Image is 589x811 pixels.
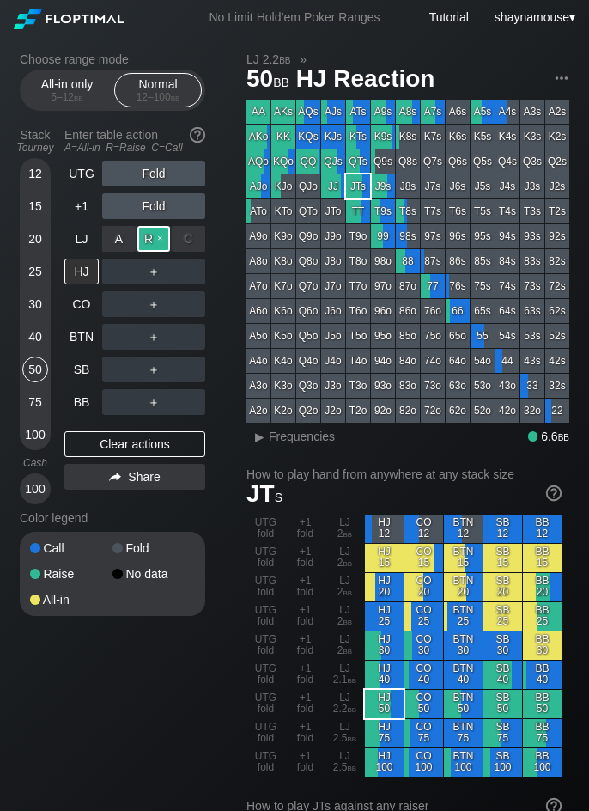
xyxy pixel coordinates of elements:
div: ATs [346,100,370,124]
div: K3s [520,125,544,149]
div: All-in only [27,74,106,107]
div: LJ 2 [325,631,364,660]
div: ＋ [102,324,205,350]
img: share.864f2f62.svg [109,473,121,482]
div: T2s [545,199,569,223]
div: A5s [471,100,495,124]
div: BTN 20 [444,573,483,601]
div: T6o [346,299,370,323]
div: Q2o [296,399,320,423]
div: BTN 25 [444,602,483,631]
div: ＋ [102,259,205,284]
div: AKs [271,100,295,124]
div: J7o [321,274,345,298]
div: 92o [371,399,395,423]
div: 85s [471,249,495,273]
div: K7s [421,125,445,149]
div: Q6o [296,299,320,323]
div: 97s [421,224,445,248]
span: JT [246,480,282,507]
div: HJ 50 [365,690,404,718]
div: T4s [495,199,519,223]
div: CO 25 [404,602,443,631]
div: A=All-in R=Raise C=Call [64,142,205,154]
div: 64o [446,349,470,373]
div: BB 15 [523,544,562,572]
div: T3s [520,199,544,223]
div: 66 [446,299,470,323]
div: HJ 15 [365,544,404,572]
div: 73o [421,374,445,398]
div: BTN [64,324,99,350]
div: 85o [396,324,420,348]
div: HJ 12 [365,515,404,543]
div: 83o [396,374,420,398]
div: SB [64,357,99,382]
div: LJ 2.2 [325,690,364,718]
div: K4o [271,349,295,373]
img: help.32db89a4.svg [188,125,207,144]
span: ✕ [153,234,163,242]
div: 74o [421,349,445,373]
div: 76o [421,299,445,323]
div: BB 40 [523,661,562,689]
div: UTG fold [246,602,285,631]
div: CO 40 [404,661,443,689]
div: QQ [296,149,320,174]
div: T7o [346,274,370,298]
div: R [137,226,171,252]
div: LJ [64,226,99,252]
div: QTs [346,149,370,174]
div: 98s [396,224,420,248]
span: s [275,486,282,505]
div: Q8s [396,149,420,174]
div: TT [346,199,370,223]
div: KTs [346,125,370,149]
div: K3o [271,374,295,398]
div: Q2s [545,149,569,174]
div: 94s [495,224,519,248]
div: Q5s [471,149,495,174]
div: 73s [520,274,544,298]
div: No data [112,568,195,580]
div: Q6s [446,149,470,174]
div: T9s [371,199,395,223]
div: ＋ [102,389,205,415]
div: J8o [321,249,345,273]
div: Q9s [371,149,395,174]
div: 93s [520,224,544,248]
div: +1 fold [286,690,325,718]
div: AJs [321,100,345,124]
span: bb [558,430,569,443]
div: 30 [22,291,48,317]
div: J9s [371,174,395,198]
div: 76s [446,274,470,298]
div: J6s [446,174,470,198]
div: Q8o [296,249,320,273]
div: 5 – 12 [31,91,103,103]
div: J5o [321,324,345,348]
div: KQo [271,149,295,174]
div: Q5o [296,324,320,348]
div: C [172,226,205,252]
div: K8s [396,125,420,149]
div: 6.6 [528,430,569,443]
div: 92s [545,224,569,248]
div: SB 40 [483,661,522,689]
div: 95o [371,324,395,348]
div: +1 fold [286,631,325,660]
div: J3s [520,174,544,198]
div: +1 fold [286,661,325,689]
div: 53s [520,324,544,348]
div: 95s [471,224,495,248]
img: ellipsis.fd386fe8.svg [552,69,571,88]
div: 12 [22,161,48,186]
div: AJo [246,174,270,198]
div: QTo [296,199,320,223]
div: K7o [271,274,295,298]
div: 86o [396,299,420,323]
div: 55 [471,324,495,348]
span: bb [343,527,353,540]
a: Tutorial [429,10,469,24]
div: QJo [296,174,320,198]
